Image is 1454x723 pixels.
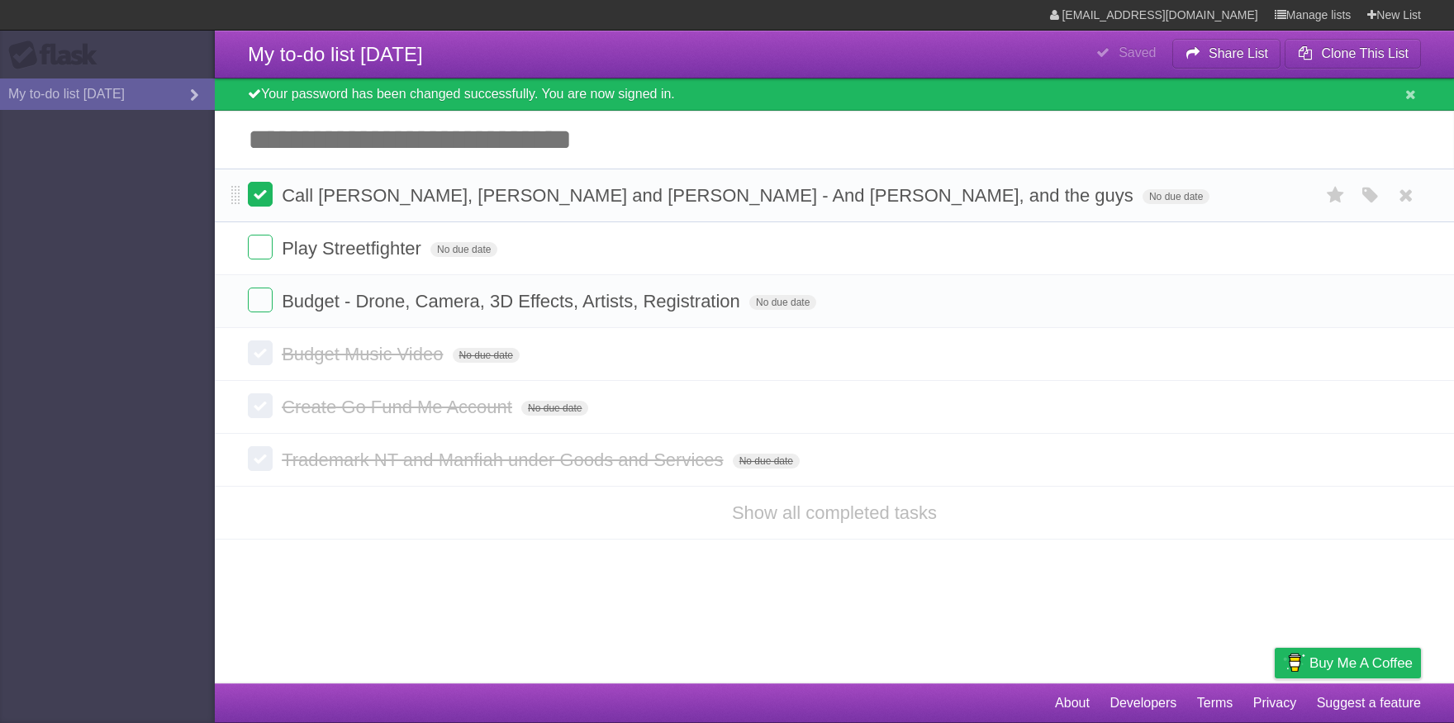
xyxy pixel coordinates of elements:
label: Star task [1320,182,1352,209]
span: No due date [453,348,520,363]
a: Privacy [1253,687,1296,719]
span: Buy me a coffee [1309,649,1413,678]
b: Saved [1119,45,1156,59]
b: Clone This List [1321,46,1409,60]
button: Share List [1172,39,1281,69]
div: Your password has been changed successfully. You are now signed in. [215,78,1454,111]
a: Suggest a feature [1317,687,1421,719]
label: Done [248,340,273,365]
span: No due date [1143,189,1209,204]
span: Trademark NT and Manfiah under Goods and Services [282,449,727,470]
a: Developers [1110,687,1176,719]
span: Budget Music Video [282,344,447,364]
label: Done [248,393,273,418]
label: Done [248,182,273,207]
span: No due date [430,242,497,257]
label: Done [248,288,273,312]
span: Create Go Fund Me Account [282,397,516,417]
a: Terms [1197,687,1233,719]
span: No due date [749,295,816,310]
a: About [1055,687,1090,719]
span: No due date [521,401,588,416]
a: Show all completed tasks [732,502,937,523]
label: Done [248,446,273,471]
img: Buy me a coffee [1283,649,1305,677]
b: Share List [1209,46,1268,60]
span: Play Streetfighter [282,238,425,259]
label: Done [248,235,273,259]
span: Budget - Drone, Camera, 3D Effects, Artists, Registration [282,291,744,312]
a: Buy me a coffee [1275,648,1421,678]
span: No due date [733,454,800,469]
span: My to-do list [DATE] [248,43,423,65]
button: Clone This List [1285,39,1421,69]
span: Call [PERSON_NAME], [PERSON_NAME] and [PERSON_NAME] - And [PERSON_NAME], and the guys [282,185,1138,206]
div: Flask [8,40,107,70]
